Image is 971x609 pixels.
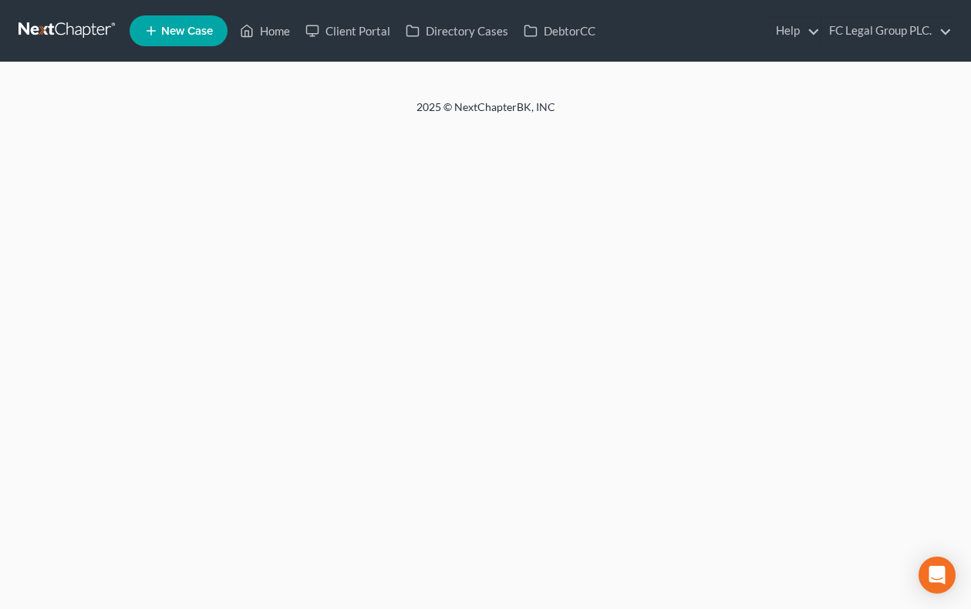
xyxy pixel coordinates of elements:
[768,17,820,45] a: Help
[130,15,228,46] new-legal-case-button: New Case
[46,99,925,127] div: 2025 © NextChapterBK, INC
[398,17,516,45] a: Directory Cases
[298,17,398,45] a: Client Portal
[821,17,952,45] a: FC Legal Group PLC.
[516,17,603,45] a: DebtorCC
[232,17,298,45] a: Home
[919,557,956,594] div: Open Intercom Messenger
